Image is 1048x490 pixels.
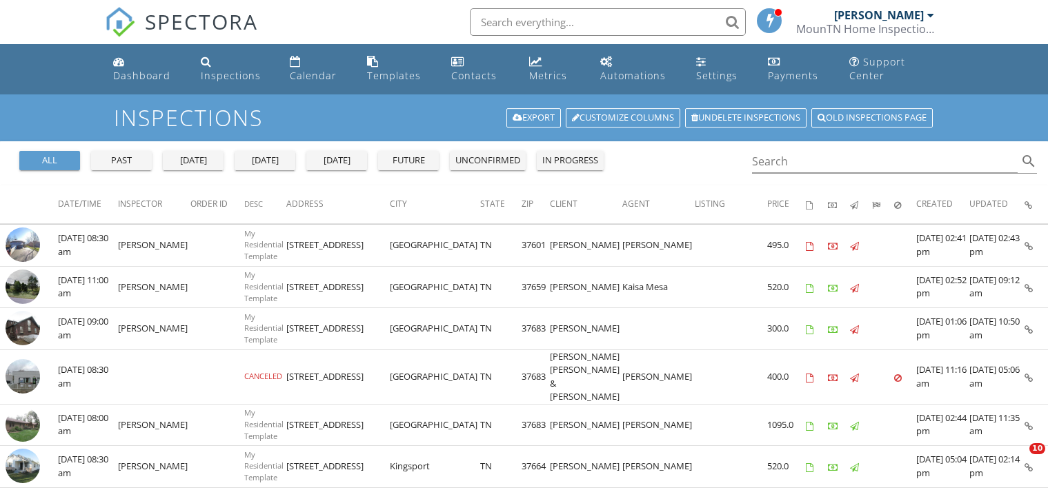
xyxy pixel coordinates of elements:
[58,404,118,446] td: [DATE] 08:00 am
[244,312,284,345] span: My Residential Template
[969,266,1025,308] td: [DATE] 09:12 am
[19,151,80,170] button: all
[524,50,584,89] a: Metrics
[480,198,505,210] span: State
[622,185,695,224] th: Agent: Not sorted.
[969,225,1025,267] td: [DATE] 02:43 pm
[595,50,680,89] a: Automations (Basic)
[550,404,622,446] td: [PERSON_NAME]
[828,185,850,224] th: Paid: Not sorted.
[767,308,806,350] td: 300.0
[58,446,118,488] td: [DATE] 08:30 am
[537,151,604,170] button: in progress
[480,308,522,350] td: TN
[6,311,40,345] img: image_processing2025021878eulw6r.jpeg
[916,308,969,350] td: [DATE] 01:06 pm
[834,8,924,22] div: [PERSON_NAME]
[550,185,622,224] th: Client: Not sorted.
[969,198,1008,210] span: Updated
[550,349,622,404] td: [PERSON_NAME] [PERSON_NAME] & [PERSON_NAME]
[894,185,916,224] th: Canceled: Not sorted.
[286,198,324,210] span: Address
[622,446,695,488] td: [PERSON_NAME]
[767,225,806,267] td: 495.0
[529,69,567,82] div: Metrics
[450,151,526,170] button: unconfirmed
[480,349,522,404] td: TN
[752,150,1018,173] input: Search
[480,185,522,224] th: State: Not sorted.
[916,404,969,446] td: [DATE] 02:44 pm
[118,266,190,308] td: [PERSON_NAME]
[522,266,550,308] td: 37659
[849,55,905,82] div: Support Center
[105,19,258,48] a: SPECTORA
[522,185,550,224] th: Zip: Not sorted.
[916,225,969,267] td: [DATE] 02:41 pm
[1001,443,1034,476] iframe: Intercom live chat
[850,185,872,224] th: Published: Not sorted.
[916,446,969,488] td: [DATE] 05:04 pm
[384,154,433,167] div: future
[762,50,833,89] a: Payments
[550,446,622,488] td: [PERSON_NAME]
[550,308,622,350] td: [PERSON_NAME]
[190,185,244,224] th: Order ID: Not sorted.
[378,151,439,170] button: future
[286,185,390,224] th: Address: Not sorted.
[244,185,286,224] th: Desc: Not sorted.
[195,50,273,89] a: Inspections
[58,349,118,404] td: [DATE] 08:30 am
[1029,443,1045,454] span: 10
[118,198,162,210] span: Inspector
[286,404,390,446] td: [STREET_ADDRESS]
[390,266,480,308] td: [GEOGRAPHIC_DATA]
[768,69,818,82] div: Payments
[306,151,367,170] button: [DATE]
[566,108,680,127] a: Customize Columns
[451,69,497,82] div: Contacts
[118,446,190,488] td: [PERSON_NAME]
[522,404,550,446] td: 37683
[480,446,522,488] td: TN
[390,198,407,210] span: City
[58,266,118,308] td: [DATE] 11:00 am
[367,69,421,82] div: Templates
[91,151,152,170] button: past
[600,69,666,82] div: Automations
[506,108,561,127] a: Export
[542,154,598,167] div: in progress
[969,404,1025,446] td: [DATE] 11:35 am
[685,108,807,127] a: Undelete inspections
[168,154,218,167] div: [DATE]
[767,404,806,446] td: 1095.0
[97,154,146,167] div: past
[767,349,806,404] td: 400.0
[286,266,390,308] td: [STREET_ADDRESS]
[522,225,550,267] td: 37601
[969,185,1025,224] th: Updated: Not sorted.
[916,266,969,308] td: [DATE] 02:52 pm
[622,404,695,446] td: [PERSON_NAME]
[244,371,282,381] span: CANCELED
[622,266,695,308] td: Kaisa Mesa
[470,8,746,36] input: Search everything...
[455,154,520,167] div: unconfirmed
[390,308,480,350] td: [GEOGRAPHIC_DATA]
[390,185,480,224] th: City: Not sorted.
[550,198,577,210] span: Client
[6,449,40,483] img: image_processing20250825853sak9f.jpeg
[695,198,725,210] span: Listing
[25,154,75,167] div: all
[286,225,390,267] td: [STREET_ADDRESS]
[767,446,806,488] td: 520.0
[916,349,969,404] td: [DATE] 11:16 am
[844,50,940,89] a: Support Center
[244,198,263,209] span: Desc
[480,225,522,267] td: TN
[390,225,480,267] td: [GEOGRAPHIC_DATA]
[58,225,118,267] td: [DATE] 08:30 am
[286,446,390,488] td: [STREET_ADDRESS]
[6,269,40,304] img: streetview
[622,225,695,267] td: [PERSON_NAME]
